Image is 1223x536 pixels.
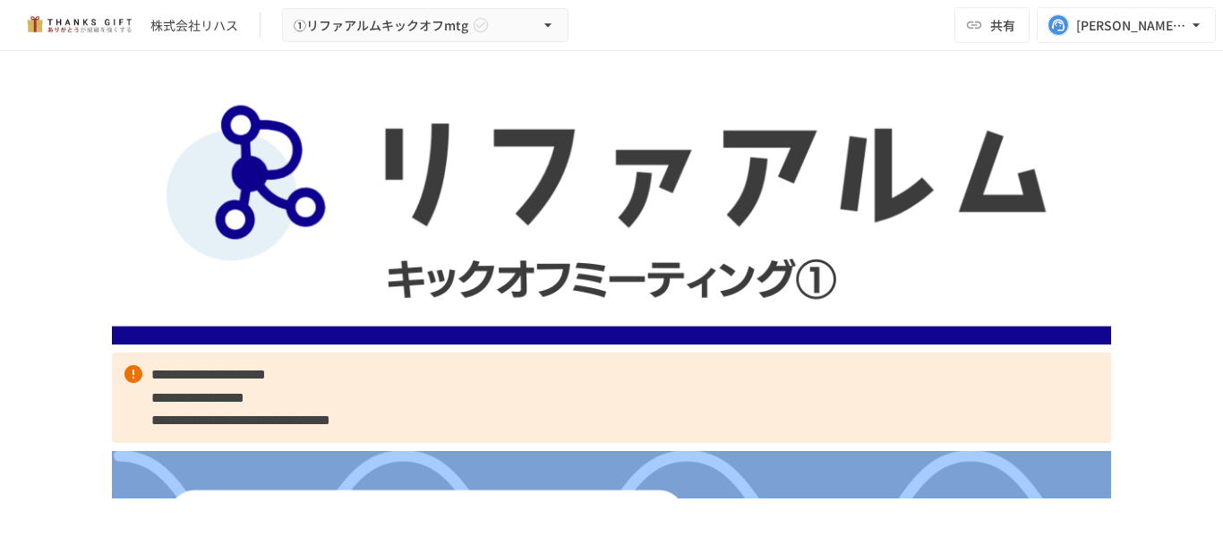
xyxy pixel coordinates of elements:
[150,16,238,35] div: 株式会社リハス
[282,8,569,43] button: ①リファアルムキックオフmtg
[112,95,1111,345] img: BD9nPZDyTHbUp75TukNZQFL0BXtfknflqVr1VXPtfJd
[954,7,1030,43] button: 共有
[1037,7,1216,43] button: [PERSON_NAME][EMAIL_ADDRESS][DOMAIN_NAME]
[21,11,136,39] img: mMP1OxWUAhQbsRWCurg7vIHe5HqDpP7qZo7fRoNLXQh
[294,14,468,37] span: ①リファアルムキックオフmtg
[990,15,1015,35] span: 共有
[1076,14,1187,37] div: [PERSON_NAME][EMAIL_ADDRESS][DOMAIN_NAME]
